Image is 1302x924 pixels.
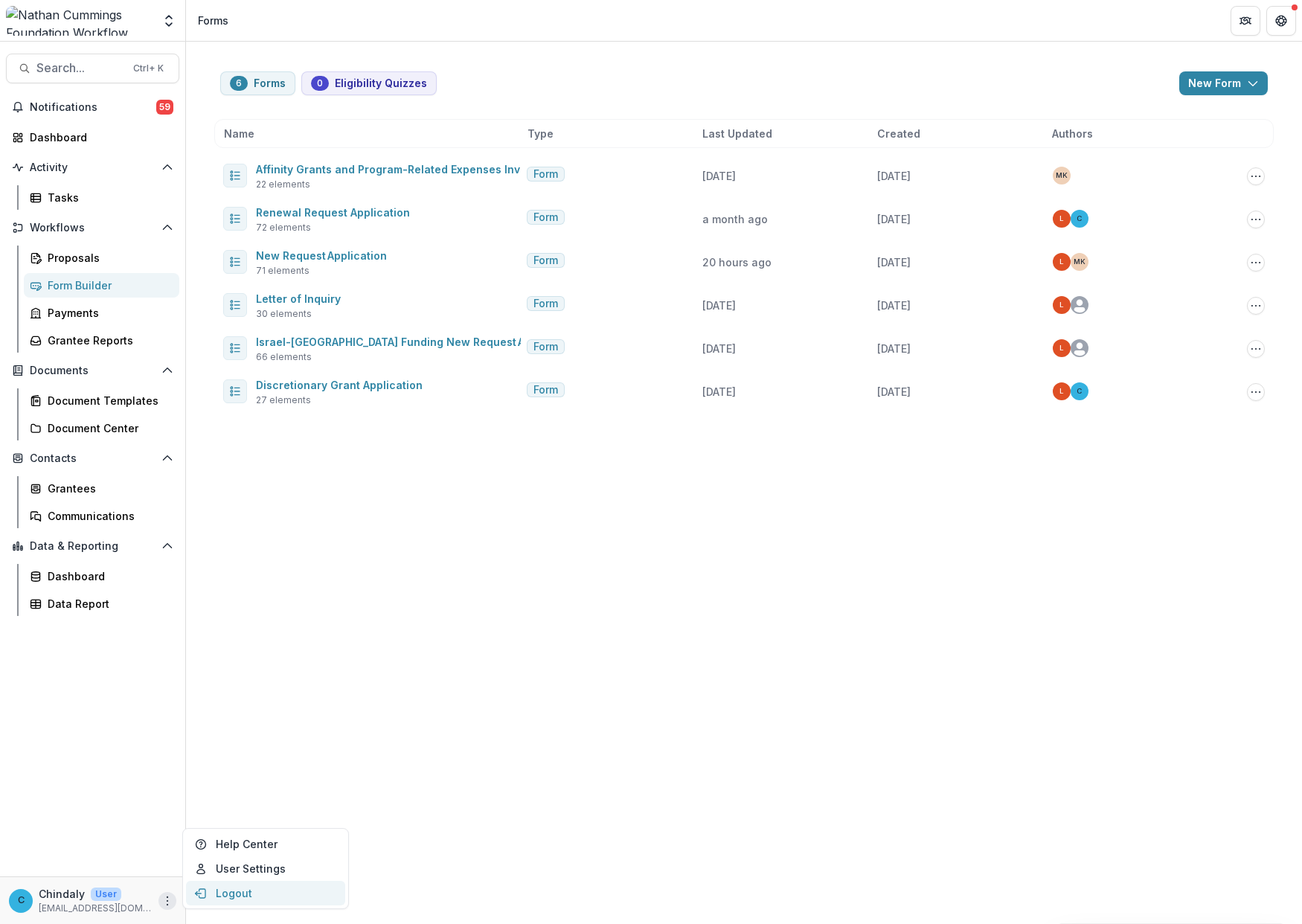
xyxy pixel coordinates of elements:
span: Form [533,341,558,353]
span: Search... [36,61,124,75]
p: User [91,888,121,901]
div: Tasks [48,190,167,205]
a: Form Builder [24,273,179,298]
span: Name [224,126,254,141]
nav: breadcrumb [192,10,234,31]
a: Tasks [24,185,179,210]
svg: avatar [1071,339,1088,357]
span: Form [533,384,558,397]
button: Open Contacts [6,446,179,470]
div: Communications [48,508,167,524]
button: Open Data & Reporting [6,534,179,558]
a: Communications [24,504,179,528]
div: Lucy [1059,344,1064,352]
button: More [158,892,176,910]
button: Open Workflows [6,216,179,240]
span: Form [533,298,558,310]
a: Grantees [24,476,179,501]
a: Renewal Request Application [256,206,410,219]
span: [DATE] [702,299,736,312]
a: Letter of Inquiry [256,292,341,305]
a: Affinity Grants and Program-Related Expenses Invoice Request [256,163,589,176]
span: [DATE] [702,342,736,355]
button: Options [1247,340,1265,358]
span: 6 [236,78,242,89]
div: Chindaly [1077,388,1082,395]
p: [EMAIL_ADDRESS][DOMAIN_NAME] [39,902,153,915]
div: Payments [48,305,167,321]
button: Options [1247,297,1265,315]
span: Data & Reporting [30,540,155,553]
a: Payments [24,301,179,325]
div: Ctrl + K [130,60,167,77]
div: Forms [198,13,228,28]
div: Dashboard [48,568,167,584]
a: Dashboard [24,564,179,588]
a: Dashboard [6,125,179,150]
span: [DATE] [877,342,911,355]
button: Forms [220,71,295,95]
div: Grantees [48,481,167,496]
button: Search... [6,54,179,83]
button: Options [1247,211,1265,228]
div: Lucy [1059,301,1064,309]
a: Proposals [24,246,179,270]
p: Chindaly [39,886,85,902]
span: [DATE] [877,385,911,398]
span: Notifications [30,101,156,114]
a: Document Templates [24,388,179,413]
span: 66 elements [256,350,312,364]
span: [DATE] [877,256,911,269]
button: Eligibility Quizzes [301,71,437,95]
div: Lucy [1059,388,1064,395]
div: Document Center [48,420,167,436]
button: Notifications59 [6,95,179,119]
span: [DATE] [877,213,911,225]
span: 20 hours ago [702,256,772,269]
span: Authors [1052,126,1093,141]
span: Activity [30,161,155,174]
span: Created [877,126,920,141]
span: Contacts [30,452,155,465]
a: Data Report [24,591,179,616]
span: Form [533,168,558,181]
span: [DATE] [702,385,736,398]
div: Grantee Reports [48,333,167,348]
div: Proposals [48,250,167,266]
span: Form [533,211,558,224]
div: Chindaly [18,896,25,905]
button: Partners [1231,6,1260,36]
a: Document Center [24,416,179,440]
span: 59 [156,100,173,115]
div: Chindaly [1077,215,1082,222]
div: Lucy [1059,215,1064,222]
span: Last Updated [702,126,772,141]
button: Get Help [1266,6,1296,36]
div: Dashboard [30,129,167,145]
button: Options [1247,254,1265,272]
button: Open Documents [6,359,179,382]
span: [DATE] [877,299,911,312]
div: Data Report [48,596,167,612]
button: Open entity switcher [158,6,179,36]
span: [DATE] [877,170,911,182]
a: Grantee Reports [24,328,179,353]
div: Maya Kuppermann [1074,258,1085,266]
button: Open Activity [6,155,179,179]
img: Nathan Cummings Foundation Workflow Sandbox logo [6,6,153,36]
span: Type [527,126,554,141]
span: Documents [30,365,155,377]
span: 30 elements [256,307,312,321]
div: Lucy [1059,258,1064,266]
span: Workflows [30,222,155,234]
svg: avatar [1071,296,1088,314]
span: 71 elements [256,264,310,277]
div: Form Builder [48,277,167,293]
button: New Form [1179,71,1268,95]
div: Document Templates [48,393,167,408]
span: 0 [317,78,323,89]
button: Options [1247,383,1265,401]
span: 22 elements [256,178,310,191]
a: Israel-[GEOGRAPHIC_DATA] Funding New Request Application [256,336,577,348]
span: 27 elements [256,394,311,407]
